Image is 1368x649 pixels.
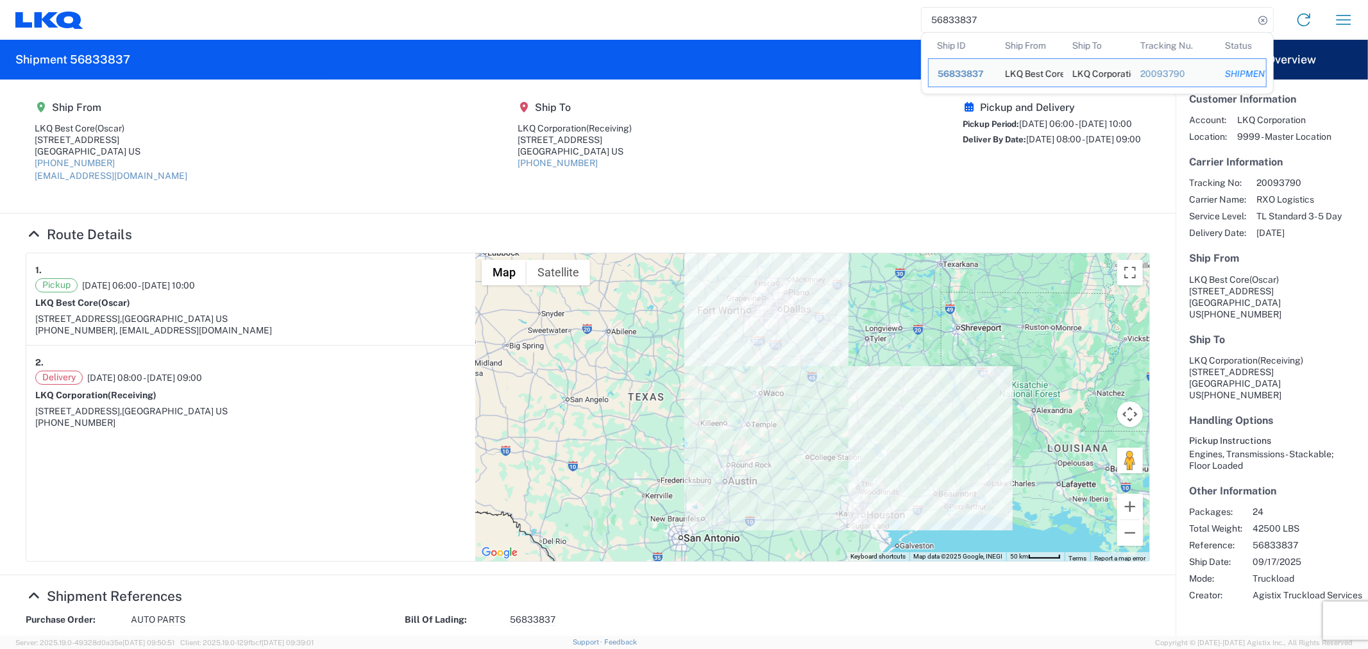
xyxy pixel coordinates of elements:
span: 9999 - Master Location [1237,131,1331,142]
span: 20093790 [1256,177,1342,189]
div: [GEOGRAPHIC_DATA] US [518,146,632,157]
button: Show satellite imagery [527,260,590,285]
span: LKQ Corporation [1237,114,1331,126]
span: Packages: [1189,506,1242,518]
span: (Receiving) [108,390,156,400]
strong: LKQ Best Core [35,298,130,308]
span: (Receiving) [1258,355,1303,366]
h5: Customer Information [1189,93,1355,105]
th: Status [1216,33,1267,58]
span: TL Standard 3- 5 Day [1256,210,1342,222]
address: [GEOGRAPHIC_DATA] US [1189,274,1355,320]
button: Keyboard shortcuts [850,552,906,561]
span: Server: 2025.19.0-49328d0a35e [15,639,174,646]
a: [PHONE_NUMBER] [518,158,598,168]
table: Search Results [928,33,1273,94]
button: Drag Pegman onto the map to open Street View [1117,448,1143,473]
span: Service Level: [1189,210,1246,222]
div: 56833837 [938,68,987,80]
div: [STREET_ADDRESS] [518,134,632,146]
a: [EMAIL_ADDRESS][DOMAIN_NAME] [35,171,187,181]
span: Tracking No: [1189,177,1246,189]
div: LKQ Corporation [1072,59,1122,87]
span: 56833837 [510,614,555,626]
address: [GEOGRAPHIC_DATA] US [1189,355,1355,401]
span: Truckload [1253,573,1362,584]
strong: LKQ Corporation [35,390,156,400]
span: [STREET_ADDRESS], [35,314,122,324]
th: Ship To [1063,33,1131,58]
a: Terms [1068,555,1086,562]
span: [DATE] 08:00 - [DATE] 09:00 [87,372,202,383]
span: Delivery [35,371,83,385]
h2: Shipment 56833837 [15,52,130,67]
th: Ship ID [928,33,996,58]
span: 50 km [1010,553,1028,560]
th: Ship From [996,33,1064,58]
h5: Ship From [35,101,187,114]
a: Support [573,638,605,646]
strong: Purchase Order: [26,614,122,626]
div: LKQ Best Core [35,122,187,134]
span: Deliver By Date: [963,135,1026,144]
a: Open this area in Google Maps (opens a new window) [478,544,521,561]
span: (Oscar) [98,298,130,308]
span: [GEOGRAPHIC_DATA] US [122,406,228,416]
h6: Pickup Instructions [1189,435,1355,446]
span: Carrier Name: [1189,194,1246,205]
div: [GEOGRAPHIC_DATA] US [35,146,187,157]
span: (Oscar) [1249,274,1279,285]
a: Feedback [604,638,637,646]
span: Location: [1189,131,1227,142]
button: Map Scale: 50 km per 47 pixels [1006,552,1065,561]
span: Pickup Period: [963,119,1019,129]
span: (Receiving) [587,123,632,133]
h5: Other Information [1189,485,1355,497]
h5: Ship To [518,101,632,114]
span: LKQ Corporation [STREET_ADDRESS] [1189,355,1303,377]
a: Report a map error [1094,555,1145,562]
span: [PHONE_NUMBER] [1201,309,1281,319]
span: [DATE] 06:00 - [DATE] 10:00 [1019,119,1132,129]
img: Google [478,544,521,561]
a: [PHONE_NUMBER] [35,158,115,168]
div: LKQ Best Core [1005,59,1055,87]
span: 56833837 [938,69,984,79]
div: SHIPMENT_STATUS_PIPE.SHIPMENT_STATUS.SHIP [1225,68,1257,80]
strong: 1. [35,262,42,278]
span: Mode: [1189,573,1242,584]
span: Copyright © [DATE]-[DATE] Agistix Inc., All Rights Reserved [1155,637,1353,648]
span: [PHONE_NUMBER] [1201,390,1281,400]
span: RXO Logistics [1256,194,1342,205]
span: Ship Date: [1189,556,1242,568]
span: [GEOGRAPHIC_DATA] US [122,314,228,324]
span: [DATE] 06:00 - [DATE] 10:00 [82,280,195,291]
span: Pickup [35,278,78,292]
div: [PHONE_NUMBER] [35,417,466,428]
button: Zoom in [1117,494,1143,519]
div: [STREET_ADDRESS] [35,134,187,146]
button: Zoom out [1117,520,1143,546]
span: [STREET_ADDRESS] [1189,286,1274,296]
span: (Oscar) [95,123,124,133]
span: AUTO PARTS [131,614,185,626]
h5: Handling Options [1189,414,1355,426]
span: Map data ©2025 Google, INEGI [913,553,1002,560]
h5: Ship From [1189,252,1355,264]
button: Show street map [482,260,527,285]
button: Map camera controls [1117,401,1143,427]
span: [DATE] 09:50:51 [122,639,174,646]
span: Total Weight: [1189,523,1242,534]
div: 20093790 [1140,68,1207,80]
span: [DATE] [1256,227,1342,239]
a: Hide Details [26,226,132,242]
button: Toggle fullscreen view [1117,260,1143,285]
span: [DATE] 09:39:01 [262,639,314,646]
h5: Ship To [1189,333,1355,346]
strong: Bill Of Lading: [405,614,501,626]
th: Tracking Nu. [1131,33,1216,58]
span: LKQ Best Core [1189,274,1249,285]
h5: Carrier Information [1189,156,1355,168]
strong: 2. [35,355,44,371]
span: Reference: [1189,539,1242,551]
